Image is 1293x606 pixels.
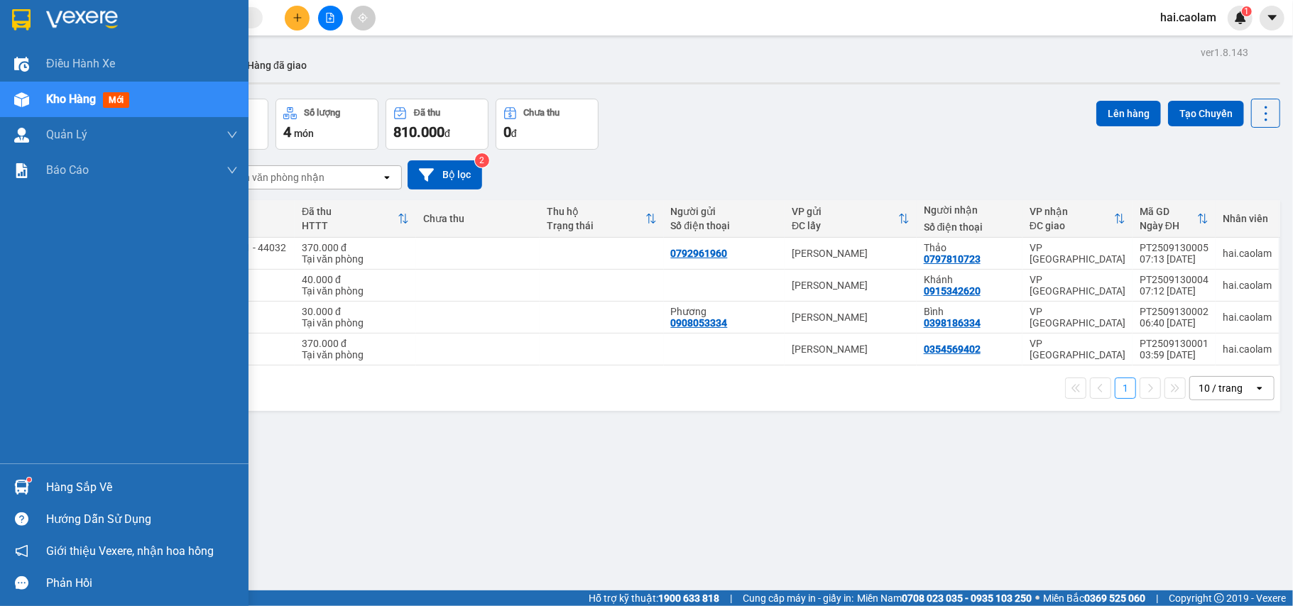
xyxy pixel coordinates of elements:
div: PT2509130005 [1140,242,1209,253]
span: 810.000 [393,123,444,141]
div: 0797810723 [924,253,981,265]
span: Báo cáo [46,161,89,179]
div: Người gửi [671,206,778,217]
span: Điều hành xe [46,55,115,72]
div: Chưa thu [524,108,560,118]
div: Tại văn phòng [302,349,409,360]
div: Tại văn phòng [302,317,409,329]
th: Toggle SortBy [295,200,416,238]
button: aim [351,6,376,31]
span: hai.caolam [1149,9,1228,26]
th: Toggle SortBy [785,200,917,238]
div: Thảo [924,242,1015,253]
svg: open [381,172,393,183]
div: Nhân viên [1223,213,1272,224]
span: notification [15,544,28,558]
button: file-add [318,6,343,31]
span: | [1156,590,1158,606]
div: VP [GEOGRAPHIC_DATA] [1030,242,1125,265]
th: Toggle SortBy [1022,200,1133,238]
th: Toggle SortBy [540,200,663,238]
div: Phương [671,306,778,317]
span: file-add [325,13,335,23]
div: 40.000 đ [302,274,409,285]
div: Số điện thoại [671,220,778,231]
div: 30.000 đ [302,306,409,317]
img: warehouse-icon [14,92,29,107]
div: Phản hồi [46,573,238,594]
div: Trạng thái [547,220,645,231]
span: món [294,128,314,139]
div: Chưa thu [423,213,533,224]
div: HTTT [302,220,398,231]
div: Hướng dẫn sử dụng [46,509,238,530]
div: VP gửi [792,206,898,217]
span: copyright [1214,593,1224,603]
span: Quản Lý [46,126,87,143]
div: hai.caolam [1223,280,1272,291]
div: Thu hộ [547,206,645,217]
span: ⚪️ [1035,595,1040,601]
div: Chọn văn phòng nhận [227,170,324,184]
span: đ [511,128,517,139]
button: Đã thu810.000đ [386,99,489,150]
img: icon-new-feature [1234,11,1247,24]
div: 07:13 [DATE] [1140,253,1209,265]
button: 1 [1115,378,1136,399]
div: 0915342620 [924,285,981,297]
div: Khánh [924,274,1015,285]
button: Hàng đã giao [236,48,318,82]
span: question-circle [15,512,28,526]
span: đ [444,128,450,139]
div: ĐC giao [1030,220,1114,231]
div: PT2509130001 [1140,338,1209,349]
div: 10 / trang [1199,381,1243,395]
img: warehouse-icon [14,128,29,143]
button: Tạo Chuyến [1168,101,1244,126]
span: aim [358,13,368,23]
div: 0908053334 [671,317,728,329]
div: ver 1.8.143 [1201,45,1248,60]
span: Miền Bắc [1043,590,1145,606]
button: plus [285,6,310,31]
div: VP [GEOGRAPHIC_DATA] [1030,306,1125,329]
sup: 1 [1242,6,1252,16]
div: [PERSON_NAME] [792,343,910,355]
div: [PERSON_NAME] [792,312,910,323]
div: Bình [924,306,1015,317]
span: Giới thiệu Vexere, nhận hoa hồng [46,542,214,560]
button: Chưa thu0đ [496,99,599,150]
th: Toggle SortBy [1133,200,1216,238]
div: ĐC lấy [792,220,898,231]
div: PT2509130002 [1140,306,1209,317]
button: caret-down [1260,6,1284,31]
div: 0354569402 [924,343,981,355]
strong: 1900 633 818 [658,593,719,604]
img: warehouse-icon [14,57,29,72]
div: hai.caolam [1223,248,1272,259]
div: hai.caolam [1223,312,1272,323]
span: caret-down [1266,11,1279,24]
button: Lên hàng [1096,101,1161,126]
div: 06:40 [DATE] [1140,317,1209,329]
svg: open [1254,382,1265,394]
span: plus [293,13,302,23]
sup: 1 [27,478,31,482]
img: warehouse-icon [14,480,29,495]
div: 0398186334 [924,317,981,329]
button: Bộ lọc [408,160,482,189]
div: PT2509130004 [1140,274,1209,285]
span: down [227,165,238,176]
img: logo-vxr [12,9,31,31]
span: Miền Nam [857,590,1032,606]
span: mới [103,92,129,108]
img: solution-icon [14,163,29,178]
div: 03:59 [DATE] [1140,349,1209,360]
div: Tại văn phòng [302,285,409,297]
span: 4 [283,123,291,141]
span: Kho hàng [46,92,96,106]
span: Hỗ trợ kỹ thuật: [589,590,719,606]
div: Mã GD [1140,206,1197,217]
div: Tại văn phòng [302,253,409,265]
div: 0792961960 [671,248,728,259]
